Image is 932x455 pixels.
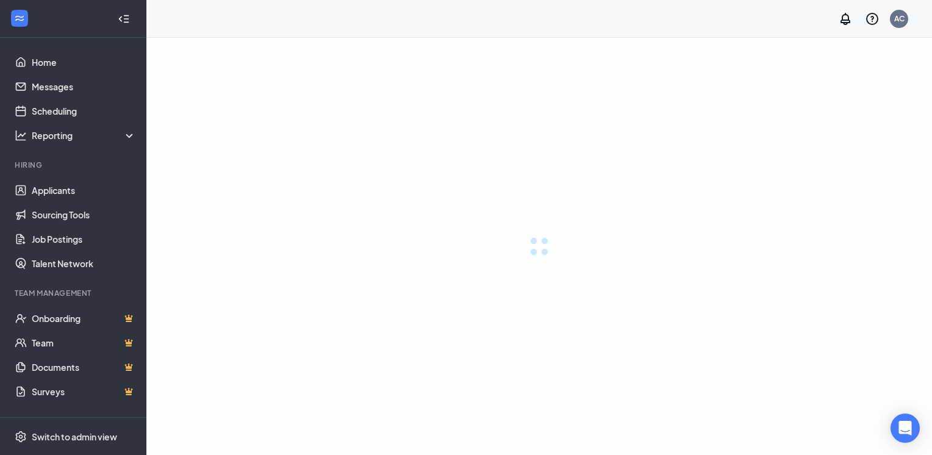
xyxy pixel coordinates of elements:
div: AC [894,13,905,24]
svg: Collapse [118,13,130,25]
div: Payroll [15,416,134,426]
svg: Analysis [15,129,27,142]
a: TeamCrown [32,331,136,355]
a: Applicants [32,178,136,202]
div: Hiring [15,160,134,170]
a: OnboardingCrown [32,306,136,331]
a: Home [32,50,136,74]
a: Sourcing Tools [32,202,136,227]
a: Talent Network [32,251,136,276]
div: Team Management [15,288,134,298]
a: SurveysCrown [32,379,136,404]
a: DocumentsCrown [32,355,136,379]
svg: Settings [15,431,27,443]
svg: WorkstreamLogo [13,12,26,24]
svg: QuestionInfo [865,12,880,26]
div: Open Intercom Messenger [891,414,920,443]
a: Job Postings [32,227,136,251]
div: Reporting [32,129,137,142]
a: Scheduling [32,99,136,123]
div: Switch to admin view [32,431,117,443]
a: Messages [32,74,136,99]
svg: Notifications [838,12,853,26]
